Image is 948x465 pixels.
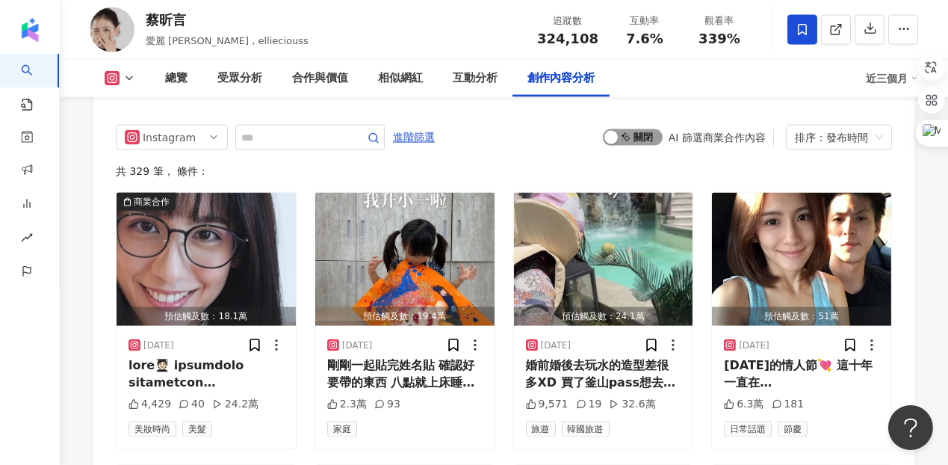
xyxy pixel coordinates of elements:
[327,357,483,391] div: 剛剛一起貼完姓名貼 確認好要帶的東西 八點就上床睡覺了 一直反覆檢查好怕漏掉什麼 比我自己上學還緊張(´▽｀) 照片是小班🍑 轉眼變小一新生 💪🏻加油了各位寶貝還有家長們 這一開學就是為期[DA...
[128,421,176,437] span: 美妝時尚
[712,307,891,326] div: 預估觸及數：51萬
[18,18,42,42] img: logo icon
[179,397,205,412] div: 40
[182,421,212,437] span: 美髮
[128,357,284,391] div: lore🧑🏻‍🎓 ipsumdolo sitametcon adipiscingEL seddoeiusmod temporinc utlaboree do...magn(´▽｀) aliqua...
[541,339,571,352] div: [DATE]
[453,70,498,87] div: 互動分析
[165,70,188,87] div: 總覽
[146,10,309,29] div: 蔡昕言
[146,35,309,46] span: 愛麗 [PERSON_NAME] , ellieciouss
[724,397,763,412] div: 6.3萬
[772,397,805,412] div: 181
[537,13,598,28] div: 追蹤數
[21,223,33,256] span: rise
[392,125,436,149] button: 進階篩選
[616,13,673,28] div: 互動率
[212,397,258,412] div: 24.2萬
[866,67,918,90] div: 近三個月
[698,31,740,46] span: 339%
[292,70,348,87] div: 合作與價值
[724,421,772,437] span: 日常話題
[526,421,556,437] span: 旅遊
[626,31,663,46] span: 7.6%
[712,193,891,326] button: 預估觸及數：51萬
[143,126,191,150] div: Instagram
[514,193,693,326] img: post-image
[374,397,400,412] div: 93
[739,339,769,352] div: [DATE]
[562,421,610,437] span: 韓國旅遊
[669,132,766,144] div: AI 篩選商業合作內容
[526,357,681,391] div: 婚前婚後去玩水的造型差很多XD 買了釜山pass想去Club D Oasis玩水 但是免費入場的只有汗蒸幕和溫泉水療 戶外的水上樂園要另外購票 不過很值得！無邊際泳池超級美 園區雖然不大但是夠小...
[315,193,495,326] img: post-image
[21,54,51,112] a: search
[315,307,495,326] div: 預估觸及數：19.4萬
[342,339,373,352] div: [DATE]
[315,193,495,326] button: 預估觸及數：19.4萬
[378,70,423,87] div: 相似網紅
[117,193,296,326] button: 商業合作預估觸及數：18.1萬
[117,307,296,326] div: 預估觸及數：18.1萬
[143,339,174,352] div: [DATE]
[609,397,655,412] div: 32.6萬
[527,70,595,87] div: 創作內容分析
[576,397,602,412] div: 19
[778,421,808,437] span: 節慶
[537,31,598,46] span: 324,108
[712,193,891,326] img: post-image
[128,397,171,412] div: 4,429
[327,421,357,437] span: 家庭
[116,165,892,177] div: 共 329 筆 ， 條件：
[888,405,933,450] iframe: Help Scout Beacon - Open
[724,357,879,391] div: [DATE]的情人節💘 這十年一直在[GEOGRAPHIC_DATA]的奔波 辛苦了我的先生、夥伴、隊友、孩子的爸 今年生日跟情人節離很近又被你賺到了XD 怕大家認不出來他是誰標一下 @frid...
[327,397,367,412] div: 2.3萬
[90,7,134,52] img: KOL Avatar
[514,307,693,326] div: 預估觸及數：24.1萬
[117,193,296,326] img: post-image
[795,126,870,150] div: 排序：發布時間
[691,13,748,28] div: 觀看率
[134,194,170,209] div: 商業合作
[514,193,693,326] button: 預估觸及數：24.1萬
[393,126,435,150] span: 進階篩選
[526,397,569,412] div: 9,571
[217,70,262,87] div: 受眾分析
